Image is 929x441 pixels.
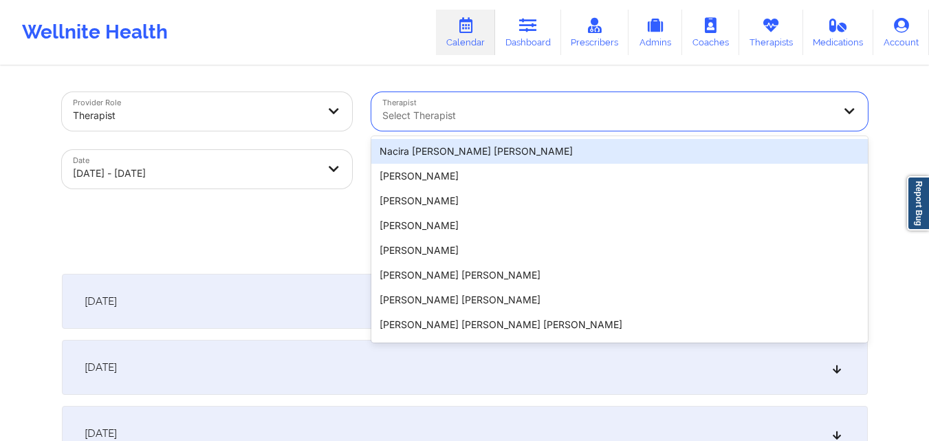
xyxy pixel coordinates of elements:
[495,10,561,55] a: Dashboard
[371,288,868,312] div: [PERSON_NAME] [PERSON_NAME]
[371,189,868,213] div: [PERSON_NAME]
[85,427,117,440] span: [DATE]
[803,10,874,55] a: Medications
[873,10,929,55] a: Account
[371,164,868,189] div: [PERSON_NAME]
[371,139,868,164] div: Nacira [PERSON_NAME] [PERSON_NAME]
[85,361,117,374] span: [DATE]
[371,337,868,362] div: [PERSON_NAME] [PERSON_NAME]
[739,10,803,55] a: Therapists
[436,10,495,55] a: Calendar
[85,294,117,308] span: [DATE]
[682,10,739,55] a: Coaches
[73,158,318,189] div: [DATE] - [DATE]
[907,176,929,230] a: Report Bug
[629,10,682,55] a: Admins
[371,263,868,288] div: [PERSON_NAME] [PERSON_NAME]
[371,213,868,238] div: [PERSON_NAME]
[561,10,629,55] a: Prescribers
[371,238,868,263] div: [PERSON_NAME]
[73,100,318,131] div: Therapist
[371,312,868,337] div: [PERSON_NAME] [PERSON_NAME] [PERSON_NAME]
